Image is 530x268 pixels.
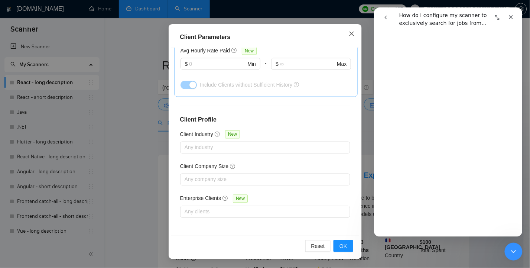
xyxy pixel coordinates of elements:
[247,60,256,68] span: Min
[276,60,279,68] span: $
[337,60,347,68] span: Max
[280,60,335,68] input: ∞
[374,7,523,237] iframe: Intercom live chat
[180,33,350,42] div: Client Parameters
[233,195,248,203] span: New
[342,24,362,44] button: Close
[180,130,213,138] h5: Client Industry
[260,58,271,79] div: -
[180,194,221,203] h5: Enterprise Clients
[189,60,246,68] input: 0
[231,48,237,54] span: question-circle
[180,162,229,171] h5: Client Company Size
[294,82,299,87] span: question-circle
[334,240,353,252] button: OK
[339,242,347,250] span: OK
[225,130,240,139] span: New
[349,31,355,37] span: close
[222,196,228,201] span: question-circle
[185,60,188,68] span: $
[200,82,292,88] span: Include Clients without Sufficient History
[242,47,257,55] span: New
[305,240,331,252] button: Reset
[230,164,236,169] span: question-circle
[180,115,350,124] h4: Client Profile
[505,243,523,261] iframe: Intercom live chat
[181,46,230,55] h5: Avg Hourly Rate Paid
[311,242,325,250] span: Reset
[215,131,221,137] span: question-circle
